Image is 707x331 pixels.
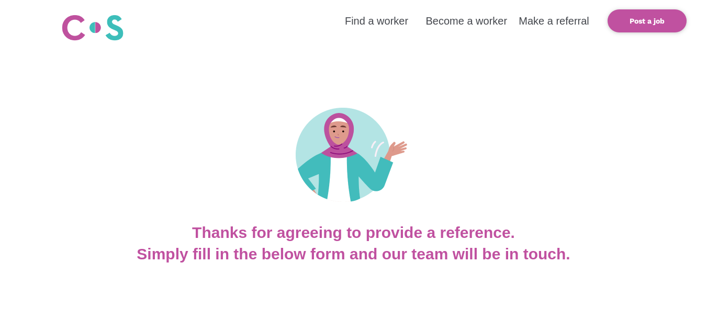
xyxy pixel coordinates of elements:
[345,15,408,27] a: Find a worker
[519,15,589,27] a: Make a referral
[608,9,687,32] a: Post a job
[192,224,515,241] b: Thanks for agreeing to provide a reference.
[630,17,665,25] b: Post a job
[137,245,570,262] b: Simply fill in the below form and our team will be in touch.
[425,15,507,27] a: Become a worker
